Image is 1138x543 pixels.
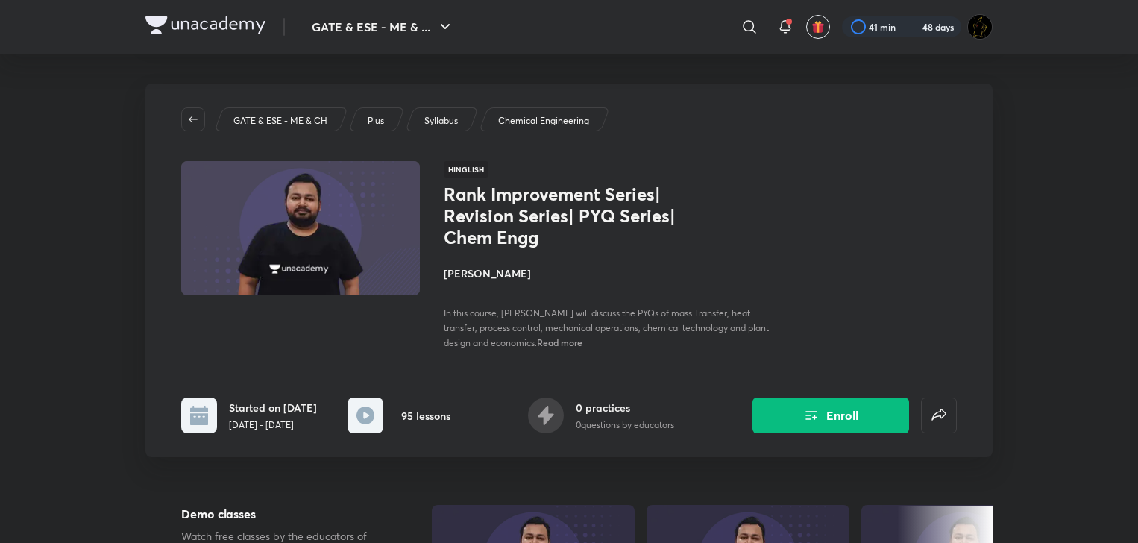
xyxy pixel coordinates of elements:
p: GATE & ESE - ME & CH [233,114,327,128]
p: [DATE] - [DATE] [229,418,317,432]
img: Thumbnail [179,160,422,297]
h6: 95 lessons [401,408,450,424]
p: Plus [368,114,384,128]
h6: Started on [DATE] [229,400,317,415]
p: 0 questions by educators [576,418,674,432]
p: Chemical Engineering [498,114,589,128]
a: Chemical Engineering [496,114,592,128]
span: Hinglish [444,161,488,178]
h6: 0 practices [576,400,674,415]
button: avatar [806,15,830,39]
a: Company Logo [145,16,265,38]
h4: [PERSON_NAME] [444,266,778,281]
button: GATE & ESE - ME & ... [303,12,463,42]
img: streak [905,19,919,34]
span: In this course, [PERSON_NAME] will discuss the PYQs of mass Transfer, heat transfer, process cont... [444,307,769,348]
span: Read more [537,336,582,348]
p: Syllabus [424,114,458,128]
h1: Rank Improvement Series| Revision Series| PYQ Series| Chem Engg [444,183,688,248]
a: GATE & ESE - ME & CH [231,114,330,128]
img: avatar [811,20,825,34]
a: Syllabus [422,114,461,128]
button: Enroll [752,398,909,433]
a: Plus [365,114,387,128]
button: false [921,398,957,433]
img: Ranit Maity01 [967,14,993,40]
img: Company Logo [145,16,265,34]
h5: Demo classes [181,505,384,523]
